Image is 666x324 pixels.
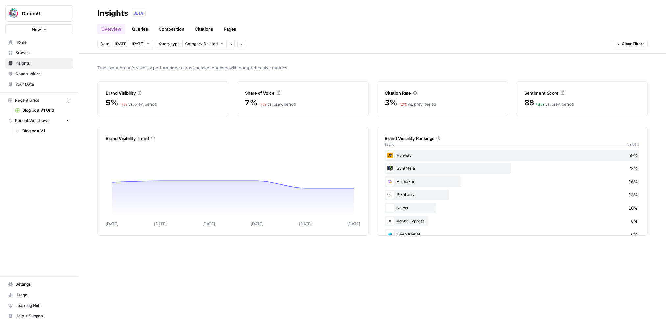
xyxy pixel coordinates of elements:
img: xku6am3ql30j08zzhd4mirfc5y5n [386,204,394,212]
span: Recent Grids [15,97,39,103]
span: [DATE] - [DATE] [115,41,144,47]
button: Recent Workflows [5,116,73,126]
div: Brand Visibility Rankings [385,135,640,142]
span: 5% [106,98,118,108]
a: Competition [155,24,188,34]
span: 6% [631,231,638,238]
img: DomoAI Logo [8,8,19,19]
span: Clear Filters [622,41,645,47]
a: Opportunities [5,69,73,79]
span: Help + Support [15,313,70,319]
span: Query type [159,41,180,47]
button: Clear Filters [613,40,648,48]
a: Your Data [5,79,73,90]
img: znlwad6x8i9n8wdez7gvr8gy8fha [386,151,394,159]
span: Insights [15,60,70,66]
img: 2e13sswnutru2aw1usd8g6iktwkp [386,178,394,186]
span: 16% [629,178,638,185]
div: DeepBrainAI [385,229,640,240]
span: 88 [524,98,534,108]
span: 3% [385,98,398,108]
span: 8% [631,218,638,224]
div: PikaLabs [385,190,640,200]
div: Adobe Express [385,216,640,226]
button: [DATE] - [DATE] [112,40,153,48]
a: Insights [5,58,73,69]
span: – 2 % [399,102,407,107]
div: BETA [131,10,146,16]
img: n15fir9i3e36i6ggr4vkxczco1i1 [386,164,394,172]
span: Brand [385,142,394,147]
span: Your Data [15,81,70,87]
button: Category Related [182,40,226,48]
div: vs. prev. period [535,102,574,107]
span: Visibility [627,142,639,147]
span: Blog post V1 Grid [22,107,70,113]
a: Queries [128,24,152,34]
span: Opportunities [15,71,70,77]
a: Blog post V1 [12,126,73,136]
tspan: [DATE] [299,221,312,226]
a: Usage [5,290,73,300]
span: Settings [15,281,70,287]
span: DomoAI [22,10,62,17]
span: Learning Hub [15,303,70,309]
img: vmyevegivrkxw0yqisqz4o9lskkh [386,191,394,199]
span: Category Related [185,41,218,47]
div: vs. prev. period [120,102,157,107]
span: Usage [15,292,70,298]
span: 59% [629,152,638,159]
span: 13% [629,191,638,198]
span: Blog post V1 [22,128,70,134]
div: Runway [385,150,640,161]
a: Overview [97,24,125,34]
tspan: [DATE] [347,221,360,226]
span: – 1 % [120,102,127,107]
div: Citation Rate [385,90,500,96]
span: Recent Workflows [15,118,49,124]
tspan: [DATE] [106,221,118,226]
div: Sentiment Score [524,90,639,96]
tspan: [DATE] [202,221,215,226]
div: Insights [97,8,128,18]
div: Kaiber [385,203,640,213]
div: Animaker [385,176,640,187]
tspan: [DATE] [154,221,167,226]
a: Citations [191,24,217,34]
span: Track your brand's visibility performance across answer engines with comprehensive metrics. [97,64,648,71]
span: – 1 % [259,102,266,107]
a: Pages [220,24,240,34]
a: Browse [5,47,73,58]
a: Home [5,37,73,47]
div: vs. prev. period [259,102,296,107]
div: Brand Visibility Trend [106,135,360,142]
span: 10% [629,205,638,211]
button: Help + Support [5,311,73,321]
span: Browse [15,50,70,56]
img: x81s38c7tira2ucmskc0hc9lyxjx [386,217,394,225]
span: 28% [629,165,638,172]
tspan: [DATE] [251,221,263,226]
div: Synthesia [385,163,640,174]
button: Recent Grids [5,95,73,105]
button: Workspace: DomoAI [5,5,73,22]
img: orlnca74udu4ukgienjapa500yxo [386,230,394,238]
div: vs. prev. period [399,102,436,107]
span: New [32,26,41,33]
a: Learning Hub [5,300,73,311]
span: + 3 % [535,102,544,107]
a: Settings [5,279,73,290]
div: Share of Voice [245,90,360,96]
button: New [5,24,73,34]
a: Blog post V1 Grid [12,105,73,116]
span: Home [15,39,70,45]
span: Date [100,41,109,47]
span: 7% [245,98,258,108]
div: Brand Visibility [106,90,221,96]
